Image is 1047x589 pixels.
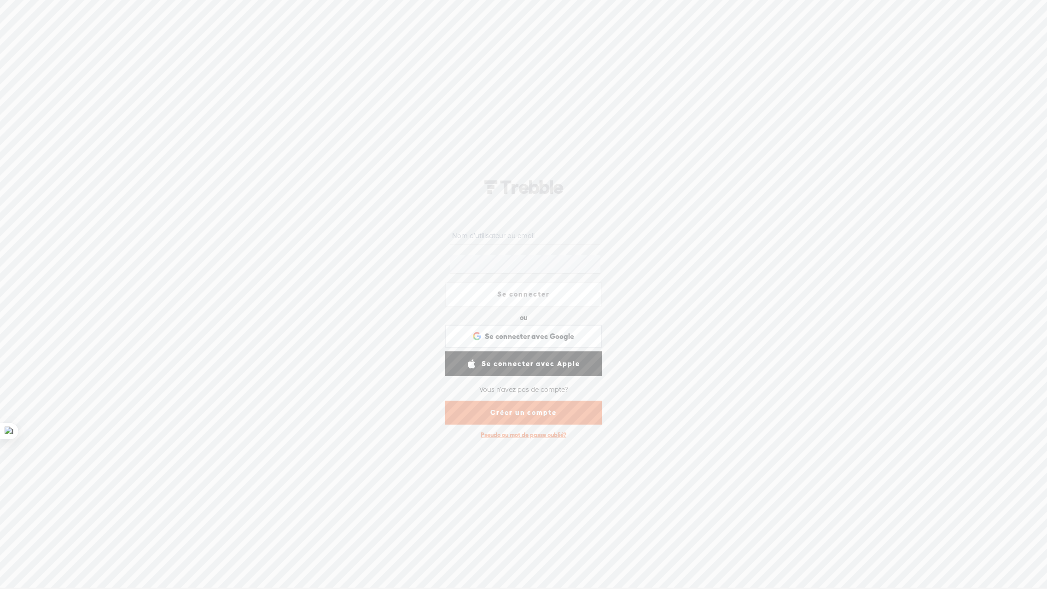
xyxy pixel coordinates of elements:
[520,310,528,325] div: ou
[445,351,602,376] a: Se connecter avec Apple
[485,332,574,341] span: Se connecter avec Google
[450,227,600,245] input: Nom d'utilisateur ou email
[445,282,602,307] a: Se connecter
[445,401,602,425] a: Créer un compte
[476,426,571,443] div: Pseudo ou mot de passe oublié?
[479,379,568,399] div: Vous n'avez pas de compte?
[445,325,602,348] div: Se connecter avec Google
